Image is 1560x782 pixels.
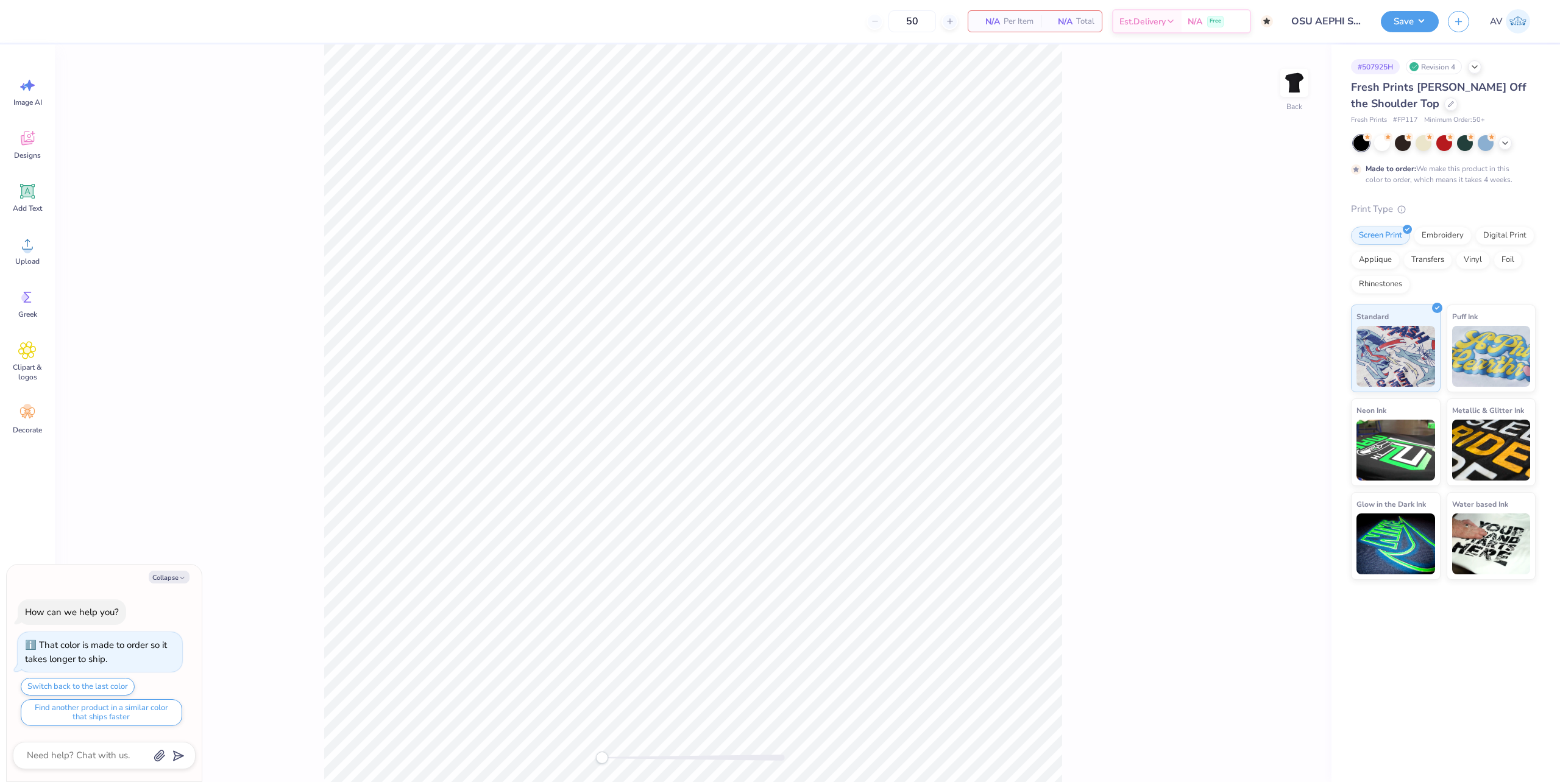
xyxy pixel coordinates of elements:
div: Applique [1351,251,1400,269]
span: Est. Delivery [1119,15,1166,28]
span: Add Text [13,203,42,213]
button: Save [1381,11,1439,32]
img: Neon Ink [1356,420,1435,481]
div: Foil [1494,251,1522,269]
span: N/A [1048,15,1072,28]
img: Metallic & Glitter Ink [1452,420,1531,481]
span: Per Item [1004,15,1033,28]
span: Glow in the Dark Ink [1356,498,1426,510]
span: Fresh Prints [PERSON_NAME] Off the Shoulder Top [1351,80,1526,111]
div: # 507925H [1351,59,1400,74]
span: Greek [18,309,37,319]
img: Back [1282,71,1306,95]
span: Image AI [13,97,42,107]
span: Puff Ink [1452,310,1478,323]
div: Vinyl [1456,251,1490,269]
a: AV [1484,9,1536,33]
span: # FP117 [1393,115,1418,125]
img: Puff Ink [1452,326,1531,387]
button: Switch back to the last color [21,678,135,696]
img: Standard [1356,326,1435,387]
img: Water based Ink [1452,513,1531,574]
span: Neon Ink [1356,404,1386,417]
span: Fresh Prints [1351,115,1387,125]
span: Water based Ink [1452,498,1508,510]
div: We make this product in this color to order, which means it takes 4 weeks. [1366,163,1516,185]
button: Collapse [149,571,190,583]
span: Free [1210,17,1221,26]
strong: Made to order: [1366,164,1416,174]
div: Transfers [1403,251,1452,269]
div: Embroidery [1414,227,1472,245]
span: Metallic & Glitter Ink [1452,404,1524,417]
div: How can we help you? [25,606,119,618]
span: Minimum Order: 50 + [1424,115,1485,125]
span: Total [1076,15,1094,28]
span: Standard [1356,310,1389,323]
div: Rhinestones [1351,275,1410,294]
div: Digital Print [1475,227,1534,245]
div: Back [1286,101,1302,112]
span: Designs [14,150,41,160]
div: That color is made to order so it takes longer to ship. [25,639,167,665]
div: Accessibility label [596,752,608,764]
div: Print Type [1351,202,1536,216]
span: Decorate [13,425,42,435]
span: N/A [976,15,1000,28]
span: AV [1490,15,1503,29]
span: Upload [15,256,40,266]
span: Clipart & logos [7,362,48,382]
input: Untitled Design [1282,9,1372,33]
div: Revision 4 [1406,59,1462,74]
img: Glow in the Dark Ink [1356,513,1435,574]
span: N/A [1188,15,1202,28]
div: Screen Print [1351,227,1410,245]
img: Aargy Velasco [1506,9,1530,33]
input: – – [888,10,936,32]
button: Find another product in a similar color that ships faster [21,699,182,726]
